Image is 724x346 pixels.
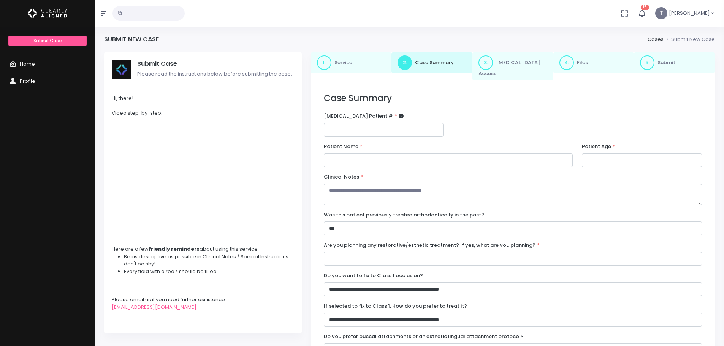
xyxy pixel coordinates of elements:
[398,55,412,70] span: 2.
[634,52,715,73] a: 5.Submit
[20,77,35,85] span: Profile
[472,52,553,81] a: 3.[MEDICAL_DATA] Access
[640,55,654,70] span: 5.
[137,70,292,77] span: Please read the instructions below before submitting the case.
[149,245,200,253] strong: friendly reminders
[669,9,710,17] span: [PERSON_NAME]
[324,112,404,120] label: [MEDICAL_DATA] Patient #
[33,38,62,44] span: Submit Case
[104,36,159,43] h4: Submit New Case
[582,143,615,150] label: Patient Age
[20,60,35,68] span: Home
[311,52,392,73] a: 1.Service
[553,52,634,73] a: 4.Files
[112,303,196,311] a: [EMAIL_ADDRESS][DOMAIN_NAME]
[137,60,294,68] h5: Submit Case
[655,7,667,19] span: T
[317,55,331,70] span: 1.
[28,5,67,21] img: Logo Horizontal
[112,109,294,117] div: Video step-by-step:
[664,36,715,43] li: Submit New Case
[324,143,363,150] label: Patient Name
[124,268,294,275] li: Every field with a red * should be filled.
[112,245,294,253] div: Here are a few about using this service:
[324,242,540,249] label: Are you planning any restorative/esthetic treatment? If yes, what are you planning?
[391,52,472,73] a: 2.Case Summary
[124,253,294,268] li: Be as descriptive as possible in Clinical Notes / Special Instructions: don't be shy!
[324,93,702,103] h3: Case Summary
[559,55,574,70] span: 4.
[112,95,294,102] div: Hi, there!
[478,55,493,70] span: 3.
[8,36,86,46] a: Submit Case
[112,296,294,303] div: Please email us if you need further assistance:
[324,333,524,340] label: Do you prefer buccal attachments or an esthetic lingual attachment protocol?
[324,302,467,310] label: If selected to fix to Class 1, How do you prefer to treat it?
[324,211,484,219] label: Was this patient previously treated orthodontically in the past?
[324,173,363,181] label: Clinical Notes
[641,5,649,10] span: 15
[648,36,664,43] a: Cases
[324,272,423,280] label: Do you want to fix to Class 1 occlusion?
